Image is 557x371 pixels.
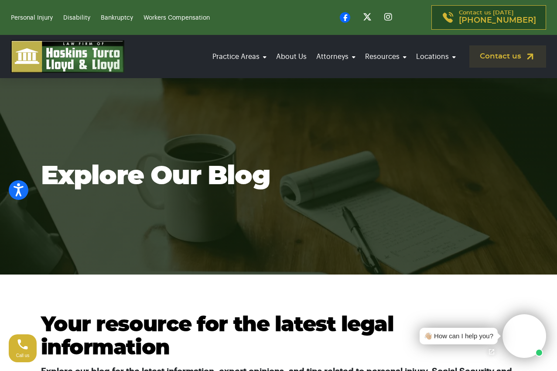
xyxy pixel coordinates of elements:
[482,343,501,361] a: Open chat
[210,45,269,69] a: Practice Areas
[101,15,133,21] a: Bankruptcy
[16,353,30,358] span: Call us
[431,5,546,30] a: Contact us [DATE][PHONE_NUMBER]
[413,45,458,69] a: Locations
[63,15,90,21] a: Disability
[41,314,516,360] h2: Your resource for the latest legal information
[11,40,124,73] img: logo
[362,45,409,69] a: Resources
[41,161,516,192] h1: Explore Our Blog
[459,16,536,25] span: [PHONE_NUMBER]
[459,10,536,25] p: Contact us [DATE]
[11,15,53,21] a: Personal Injury
[144,15,210,21] a: Workers Compensation
[273,45,309,69] a: About Us
[424,331,493,341] div: 👋🏼 How can I help you?
[314,45,358,69] a: Attorneys
[469,45,546,68] a: Contact us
